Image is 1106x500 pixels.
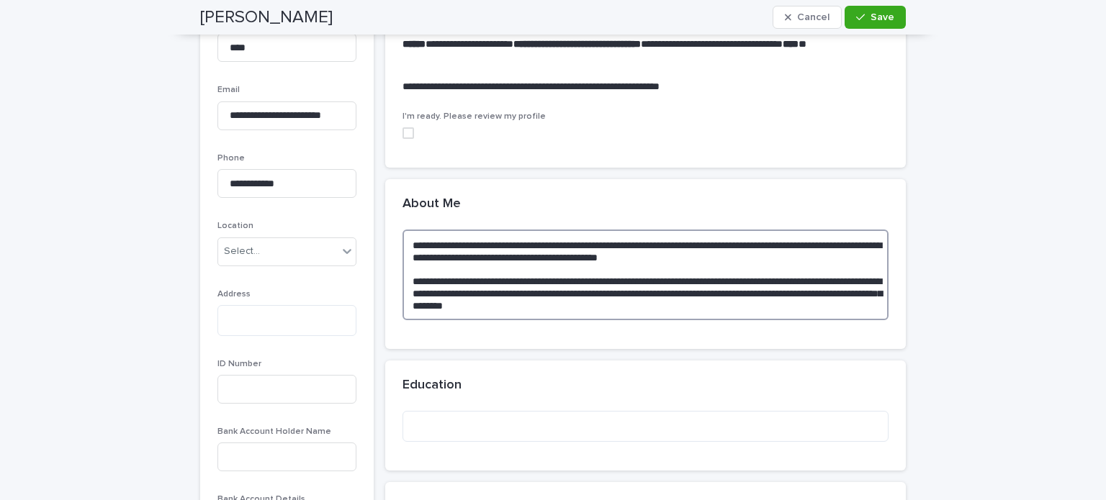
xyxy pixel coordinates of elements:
[797,12,829,22] span: Cancel
[200,7,333,28] h2: [PERSON_NAME]
[403,112,546,121] span: I'm ready. Please review my profile
[217,86,240,94] span: Email
[217,290,251,299] span: Address
[217,427,331,436] span: Bank Account Holder Name
[217,360,261,368] span: ID Number
[217,154,245,163] span: Phone
[403,196,461,212] h2: About Me
[224,244,260,259] div: Select...
[217,222,253,230] span: Location
[845,6,906,29] button: Save
[871,12,894,22] span: Save
[773,6,842,29] button: Cancel
[403,378,462,394] h2: Education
